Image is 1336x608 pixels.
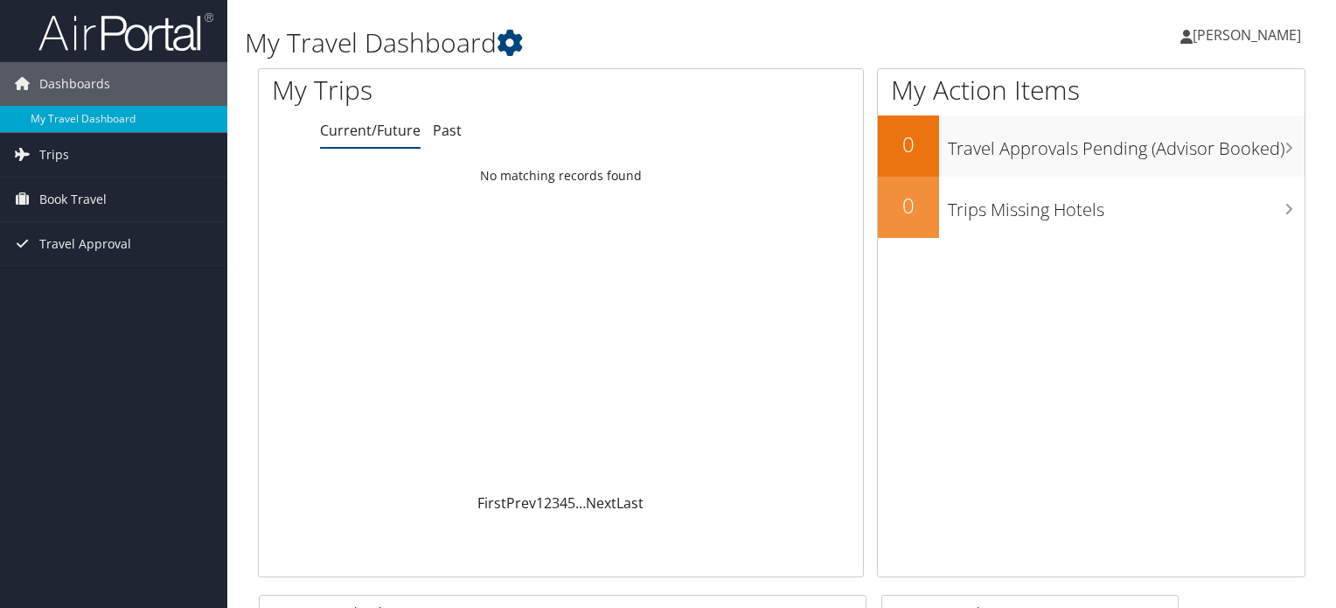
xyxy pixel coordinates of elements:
img: airportal-logo.png [38,11,213,52]
h1: My Trips [272,72,598,108]
td: No matching records found [259,160,863,192]
span: Trips [39,133,69,177]
a: First [477,493,506,513]
a: Current/Future [320,121,421,140]
a: 1 [536,493,544,513]
a: 4 [560,493,567,513]
a: Last [616,493,644,513]
h2: 0 [878,191,939,220]
h1: My Travel Dashboard [245,24,961,61]
h3: Travel Approvals Pending (Advisor Booked) [948,128,1305,161]
span: … [575,493,586,513]
span: [PERSON_NAME] [1193,25,1301,45]
h2: 0 [878,129,939,159]
span: Book Travel [39,178,107,221]
a: 0Trips Missing Hotels [878,177,1305,238]
a: [PERSON_NAME] [1180,9,1319,61]
h3: Trips Missing Hotels [948,189,1305,222]
span: Dashboards [39,62,110,106]
a: Past [433,121,462,140]
a: Next [586,493,616,513]
a: Prev [506,493,536,513]
a: 3 [552,493,560,513]
h1: My Action Items [878,72,1305,108]
a: 0Travel Approvals Pending (Advisor Booked) [878,115,1305,177]
a: 2 [544,493,552,513]
a: 5 [567,493,575,513]
span: Travel Approval [39,222,131,266]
